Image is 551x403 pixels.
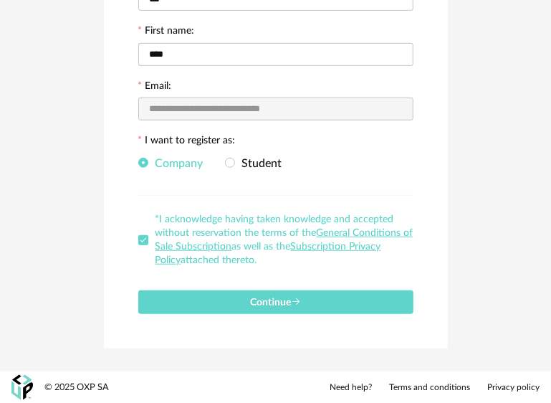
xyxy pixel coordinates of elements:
[138,81,172,94] label: Email:
[44,381,109,394] div: © 2025 OXP SA
[155,242,381,265] a: Subscription Privacy Policy
[138,26,195,39] label: First name:
[155,214,413,265] span: *I acknowledge having taken knowledge and accepted without reservation the terms of the as well a...
[389,382,470,394] a: Terms and conditions
[11,375,33,400] img: OXP
[330,382,372,394] a: Need help?
[138,290,413,314] button: Continue
[138,136,236,148] label: I want to register as:
[487,382,540,394] a: Privacy policy
[235,158,282,169] span: Student
[250,298,301,308] span: Continue
[148,158,203,169] span: Company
